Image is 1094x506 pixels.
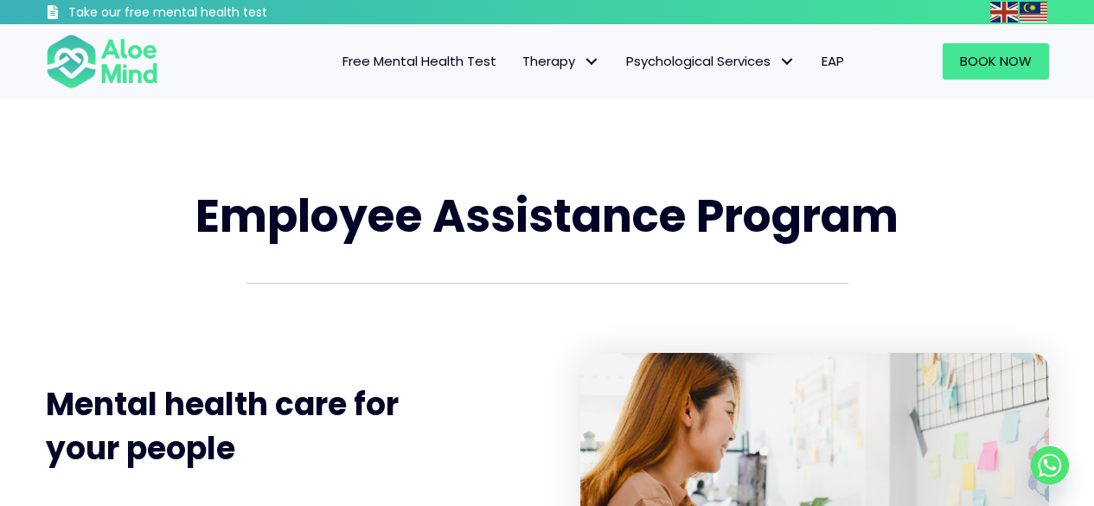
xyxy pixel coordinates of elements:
[329,43,509,80] a: Free Mental Health Test
[1031,446,1069,484] a: Whatsapp
[626,52,796,70] span: Psychological Services
[1020,2,1047,22] img: ms
[775,49,800,74] span: Psychological Services: submenu
[342,52,496,70] span: Free Mental Health Test
[579,49,605,74] span: Therapy: submenu
[509,43,613,80] a: TherapyTherapy: submenu
[990,2,1018,22] img: en
[1020,2,1049,22] a: Malay
[613,43,809,80] a: Psychological ServicesPsychological Services: submenu
[46,33,158,90] img: Aloe mind Logo
[943,43,1049,80] a: Book Now
[195,184,899,247] span: Employee Assistance Program
[990,2,1020,22] a: English
[68,4,360,22] h3: Take our free mental health test
[46,382,399,470] span: Mental health care for your people
[960,52,1032,70] span: Book Now
[809,43,857,80] a: EAP
[46,4,360,24] a: Take our free mental health test
[181,43,857,80] nav: Menu
[822,52,844,70] span: EAP
[522,52,600,70] span: Therapy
